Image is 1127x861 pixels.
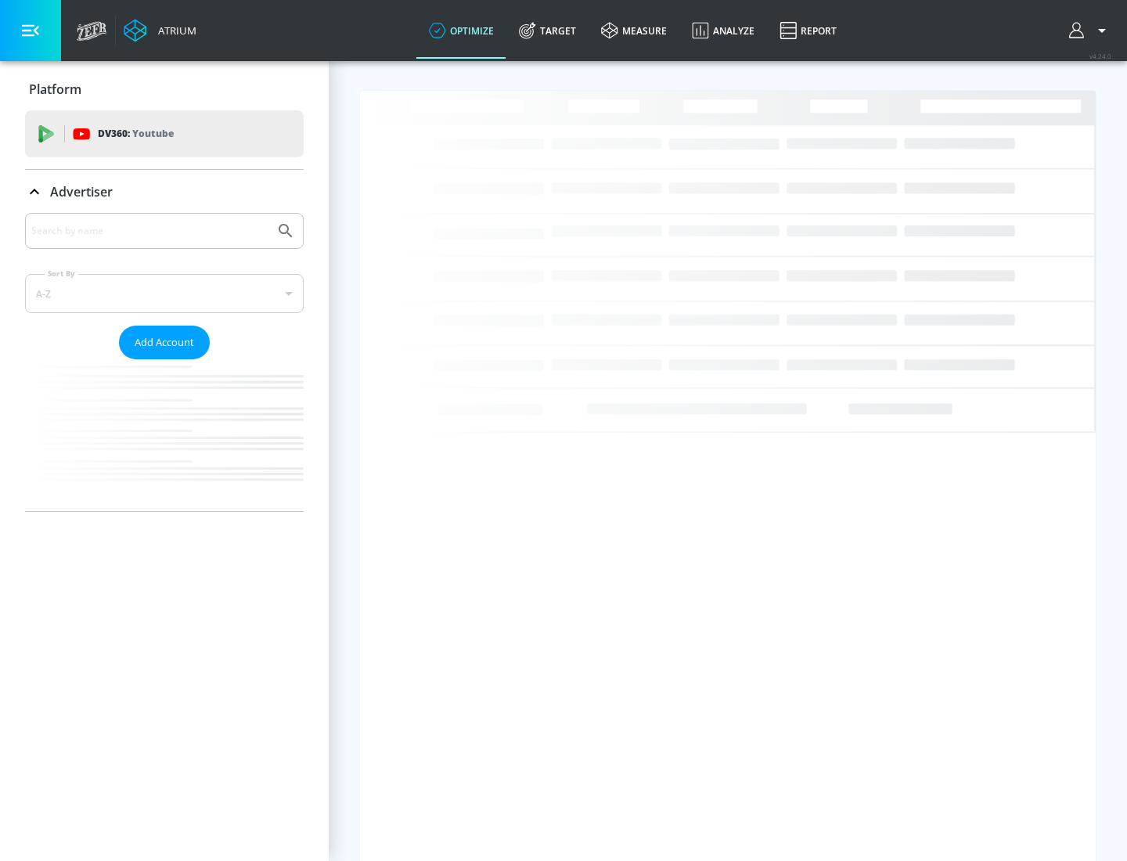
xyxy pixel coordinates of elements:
div: A-Z [25,274,304,313]
p: Platform [29,81,81,98]
a: optimize [416,2,506,59]
a: Analyze [679,2,767,59]
button: Add Account [119,326,210,359]
div: Advertiser [25,170,304,214]
span: v 4.24.0 [1089,52,1111,60]
p: Youtube [132,125,174,142]
p: DV360: [98,125,174,142]
a: Target [506,2,589,59]
div: Advertiser [25,213,304,511]
div: DV360: Youtube [25,110,304,157]
p: Advertiser [50,183,113,200]
span: Add Account [135,333,194,351]
a: Report [767,2,849,59]
a: Atrium [124,19,196,42]
input: Search by name [31,221,268,241]
nav: list of Advertiser [25,359,304,511]
div: Platform [25,67,304,111]
label: Sort By [45,268,78,279]
a: measure [589,2,679,59]
div: Atrium [152,23,196,38]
